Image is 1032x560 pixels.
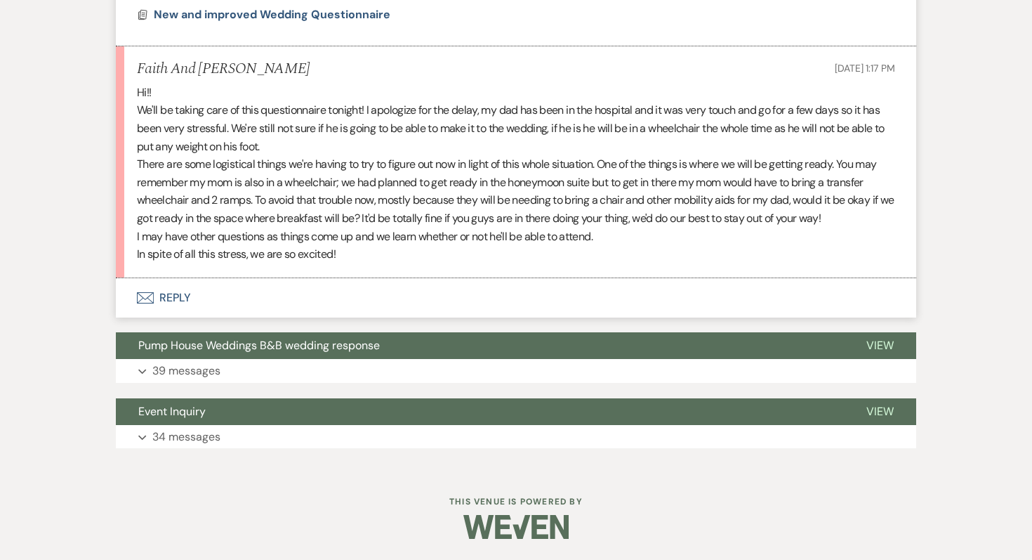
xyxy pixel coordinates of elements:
button: View [844,398,916,425]
span: Event Inquiry [138,404,206,419]
span: New and improved Wedding Questionnaire [154,7,390,22]
p: In spite of all this stress, we are so excited! [137,245,895,263]
button: Pump House Weddings B&B wedding response [116,332,844,359]
span: [DATE] 1:17 PM [835,62,895,74]
button: 39 messages [116,359,916,383]
span: View [866,404,894,419]
p: There are some logistical things we're having to try to figure out now in light of this whole sit... [137,155,895,227]
p: Hi!! [137,84,895,102]
h5: Faith And [PERSON_NAME] [137,60,310,78]
button: New and improved Wedding Questionnaire [154,6,394,23]
p: 34 messages [152,428,220,446]
p: I may have other questions as things come up and we learn whether or not he'll be able to attend. [137,228,895,246]
p: We'll be taking care of this questionnaire tonight! I apologize for the delay, my dad has been in... [137,101,895,155]
img: Weven Logo [463,502,569,552]
button: Event Inquiry [116,398,844,425]
button: View [844,332,916,359]
button: 34 messages [116,425,916,449]
p: 39 messages [152,362,220,380]
span: View [866,338,894,353]
span: Pump House Weddings B&B wedding response [138,338,380,353]
button: Reply [116,278,916,318]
